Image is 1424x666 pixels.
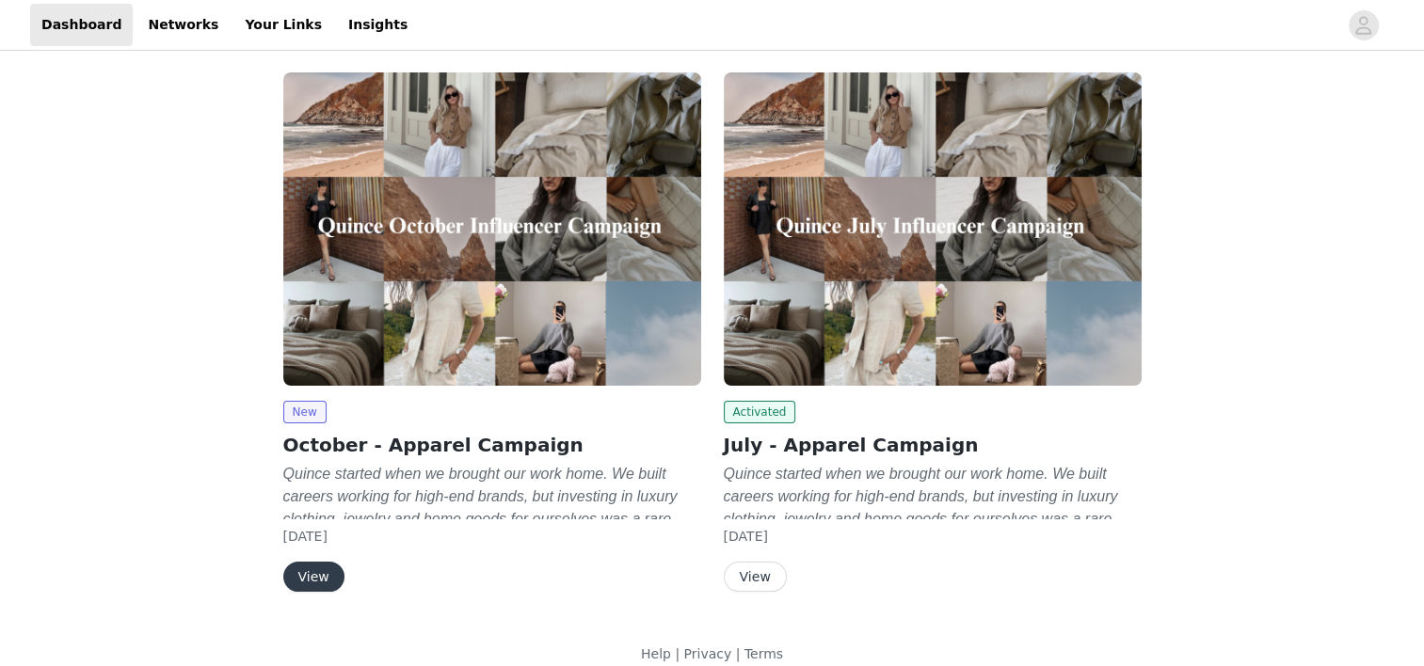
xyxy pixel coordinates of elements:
img: Quince [724,72,1142,386]
span: Activated [724,401,796,423]
img: Quince [283,72,701,386]
em: Quince started when we brought our work home. We built careers working for high-end brands, but i... [283,466,684,595]
button: View [724,562,787,592]
span: | [736,646,741,661]
a: Insights [337,4,419,46]
span: [DATE] [724,529,768,544]
button: View [283,562,344,592]
span: New [283,401,327,423]
a: Dashboard [30,4,133,46]
a: Terms [744,646,783,661]
span: [DATE] [283,529,328,544]
a: View [724,570,787,584]
span: | [675,646,680,661]
a: Networks [136,4,230,46]
a: Privacy [683,646,731,661]
a: Your Links [233,4,333,46]
a: View [283,570,344,584]
em: Quince started when we brought our work home. We built careers working for high-end brands, but i... [724,466,1125,595]
a: Help [641,646,671,661]
h2: October - Apparel Campaign [283,431,701,459]
h2: July - Apparel Campaign [724,431,1142,459]
div: avatar [1354,10,1372,40]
